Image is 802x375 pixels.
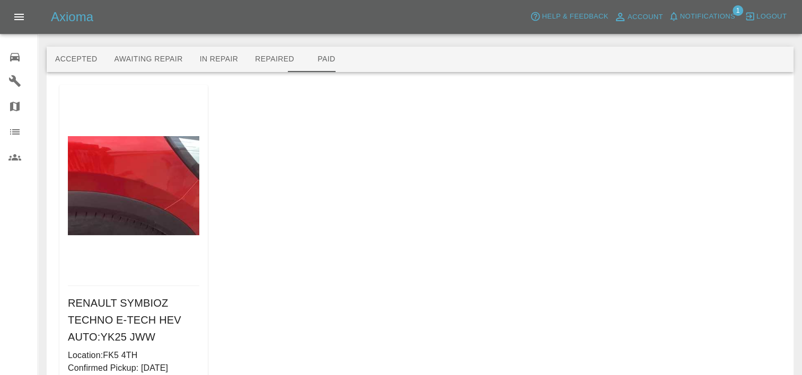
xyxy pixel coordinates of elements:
[303,47,350,72] button: Paid
[68,349,199,362] p: Location: FK5 4TH
[680,11,735,23] span: Notifications
[542,11,608,23] span: Help & Feedback
[246,47,303,72] button: Repaired
[68,294,199,345] h6: RENAULT SYMBIOZ TECHNO E-TECH HEV AUTO : YK25 JWW
[756,11,787,23] span: Logout
[628,11,663,23] span: Account
[6,4,32,30] button: Open drawer
[666,8,738,25] button: Notifications
[611,8,666,25] a: Account
[68,362,199,374] p: Confirmed Pickup: [DATE]
[105,47,191,72] button: Awaiting Repair
[733,5,743,16] span: 1
[742,8,789,25] button: Logout
[191,47,247,72] button: In Repair
[47,47,105,72] button: Accepted
[51,8,93,25] h5: Axioma
[527,8,611,25] button: Help & Feedback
